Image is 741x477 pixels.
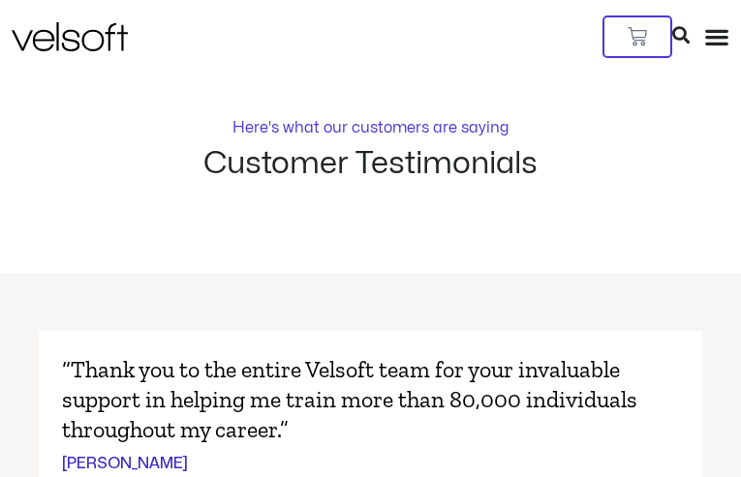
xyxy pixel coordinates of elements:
p: Here's what our customers are saying [232,120,509,135]
div: Menu Toggle [704,24,729,49]
p: “Thank you to the entire Velsoft team for your invaluable support in helping me train more than 8... [62,354,679,445]
img: Velsoft Training Materials [12,22,128,51]
cite: [PERSON_NAME] [62,452,188,475]
h2: Customer Testimonials [203,147,538,180]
